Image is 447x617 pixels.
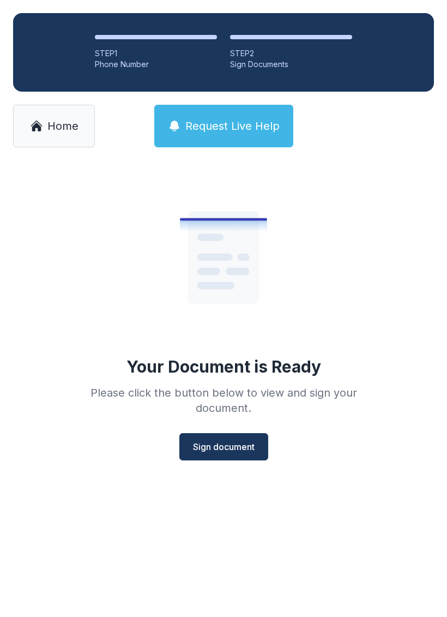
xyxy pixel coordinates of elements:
div: STEP 1 [95,48,217,59]
span: Request Live Help [185,118,280,134]
div: STEP 2 [230,48,352,59]
span: Sign document [193,440,255,453]
div: Your Document is Ready [126,357,321,376]
div: Phone Number [95,59,217,70]
div: Sign Documents [230,59,352,70]
div: Please click the button below to view and sign your document. [67,385,380,416]
span: Home [47,118,78,134]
